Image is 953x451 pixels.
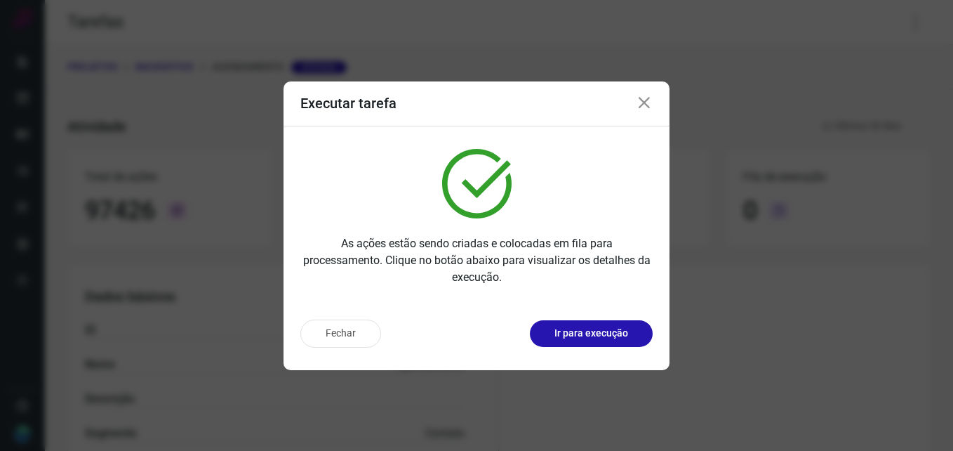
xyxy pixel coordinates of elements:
img: verified.svg [442,149,512,218]
button: Ir para execução [530,320,653,347]
button: Fechar [300,320,381,348]
p: As ações estão sendo criadas e colocadas em fila para processamento. Clique no botão abaixo para ... [300,235,653,286]
h3: Executar tarefa [300,95,396,112]
p: Ir para execução [554,326,628,341]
